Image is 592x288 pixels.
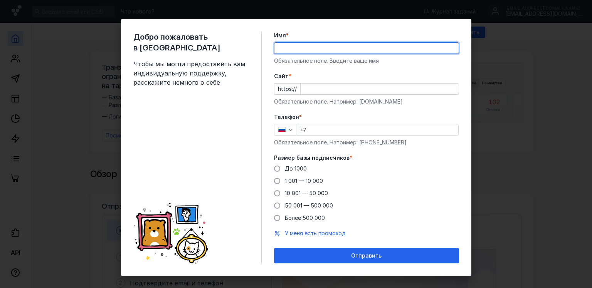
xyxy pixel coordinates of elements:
span: Отправить [351,253,382,259]
div: Обязательное поле. Введите ваше имя [274,57,459,65]
span: Чтобы мы могли предоставить вам индивидуальную поддержку, расскажите немного о себе [133,59,249,87]
span: До 1000 [285,165,307,172]
span: Добро пожаловать в [GEOGRAPHIC_DATA] [133,32,249,53]
span: 10 001 — 50 000 [285,190,328,196]
span: Размер базы подписчиков [274,154,350,162]
button: У меня есть промокод [285,229,346,237]
span: Имя [274,32,286,39]
div: Обязательное поле. Например: [DOMAIN_NAME] [274,98,459,105]
span: 50 001 — 500 000 [285,202,333,209]
span: 1 001 — 10 000 [285,177,323,184]
div: Обязательное поле. Например: [PHONE_NUMBER] [274,139,459,146]
span: Cайт [274,72,289,80]
span: У меня есть промокод [285,230,346,236]
span: Телефон [274,113,299,121]
button: Отправить [274,248,459,263]
span: Более 500 000 [285,214,325,221]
